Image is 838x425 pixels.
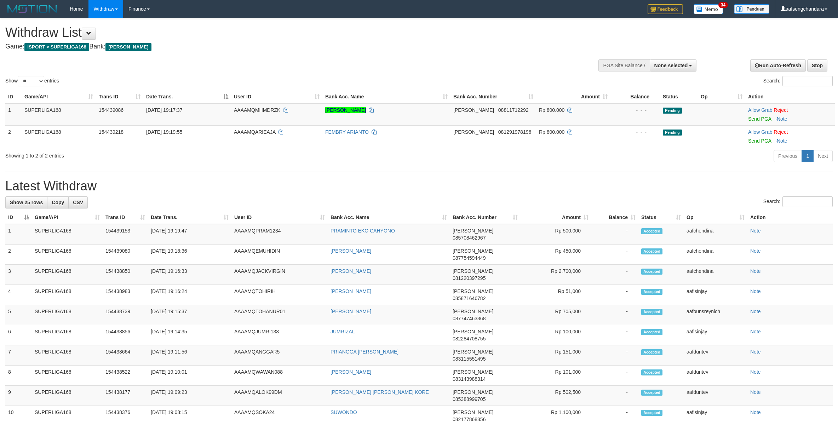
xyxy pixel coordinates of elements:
th: Op: activate to sort column ascending [698,90,745,103]
a: Reject [774,107,788,113]
h4: Game: Bank: [5,43,552,50]
td: SUPERLIGA168 [32,224,103,245]
th: Balance [610,90,660,103]
td: Rp 100,000 [521,325,591,345]
span: Show 25 rows [10,200,43,205]
span: Rp 800.000 [539,107,564,113]
td: 154438177 [103,386,148,406]
span: [PERSON_NAME] [453,309,493,314]
span: Copy 083115551495 to clipboard [453,356,486,362]
td: SUPERLIGA168 [22,103,96,126]
td: SUPERLIGA168 [32,265,103,285]
span: [PERSON_NAME] [453,228,493,234]
td: Rp 502,500 [521,386,591,406]
select: Showentries [18,76,44,86]
td: aafduntev [684,386,747,406]
span: Accepted [641,269,662,275]
td: AAAAMQJUMRI133 [231,325,328,345]
a: Next [813,150,833,162]
td: 154438739 [103,305,148,325]
a: [PERSON_NAME] [325,107,366,113]
label: Search: [763,196,833,207]
th: Bank Acc. Number: activate to sort column ascending [450,211,521,224]
div: Showing 1 to 2 of 2 entries [5,149,344,159]
a: [PERSON_NAME] [331,309,371,314]
td: Rp 2,700,000 [521,265,591,285]
a: Note [750,268,761,274]
td: SUPERLIGA168 [32,305,103,325]
th: Balance: activate to sort column ascending [591,211,638,224]
span: Pending [663,130,682,136]
div: - - - [613,107,657,114]
span: [PERSON_NAME] [453,107,494,113]
td: [DATE] 19:18:36 [148,245,231,265]
th: ID [5,90,22,103]
a: PRIANGGA [PERSON_NAME] [331,349,398,355]
a: Copy [47,196,69,208]
td: [DATE] 19:09:23 [148,386,231,406]
span: Copy 082284708755 to clipboard [453,336,486,341]
span: [PERSON_NAME] [453,129,494,135]
a: Note [750,409,761,415]
a: Note [750,309,761,314]
td: AAAAMQPRAM1234 [231,224,328,245]
span: Copy 081291978196 to clipboard [498,129,531,135]
th: User ID: activate to sort column ascending [231,90,322,103]
td: SUPERLIGA168 [32,366,103,386]
span: Copy 081220397295 to clipboard [453,275,486,281]
span: Pending [663,108,682,114]
a: [PERSON_NAME] [331,268,371,274]
span: ISPORT > SUPERLIGA168 [24,43,89,51]
td: 4 [5,285,32,305]
td: 154439080 [103,245,148,265]
a: Note [750,288,761,294]
th: Action [747,211,833,224]
td: aafchendina [684,245,747,265]
a: [PERSON_NAME] [PERSON_NAME] KORE [331,389,429,395]
td: 2 [5,245,32,265]
a: [PERSON_NAME] [331,248,371,254]
td: [DATE] 19:16:24 [148,285,231,305]
span: · [748,129,774,135]
a: JUMRIZAL [331,329,355,334]
td: AAAAMQANGGAR5 [231,345,328,366]
a: Note [750,389,761,395]
span: [PERSON_NAME] [453,268,493,274]
td: SUPERLIGA168 [32,245,103,265]
th: Status: activate to sort column ascending [638,211,684,224]
a: Note [777,138,787,144]
td: Rp 151,000 [521,345,591,366]
span: Accepted [641,410,662,416]
th: Action [745,90,835,103]
span: [PERSON_NAME] [453,329,493,334]
span: [PERSON_NAME] [453,288,493,294]
td: 5 [5,305,32,325]
td: Rp 101,000 [521,366,591,386]
a: Send PGA [748,138,771,144]
th: Trans ID: activate to sort column ascending [103,211,148,224]
span: Accepted [641,349,662,355]
span: None selected [654,63,688,68]
th: Date Trans.: activate to sort column descending [143,90,231,103]
span: Rp 800.000 [539,129,564,135]
div: - - - [613,128,657,136]
td: SUPERLIGA168 [32,285,103,305]
a: Run Auto-Refresh [750,59,806,71]
td: aafduntev [684,366,747,386]
a: Send PGA [748,116,771,122]
span: Copy 082177868856 to clipboard [453,417,486,422]
td: Rp 500,000 [521,224,591,245]
a: PRAMINTO EKO CAHYONO [331,228,395,234]
td: 154438983 [103,285,148,305]
td: AAAAMQALOK99DM [231,386,328,406]
span: [DATE] 19:19:55 [146,129,182,135]
span: [PERSON_NAME] [453,349,493,355]
a: Note [750,369,761,375]
a: Note [777,116,787,122]
th: Op: activate to sort column ascending [684,211,747,224]
td: - [591,285,638,305]
th: User ID: activate to sort column ascending [231,211,328,224]
td: [DATE] 19:16:33 [148,265,231,285]
th: Status [660,90,698,103]
td: aafounsreynich [684,305,747,325]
